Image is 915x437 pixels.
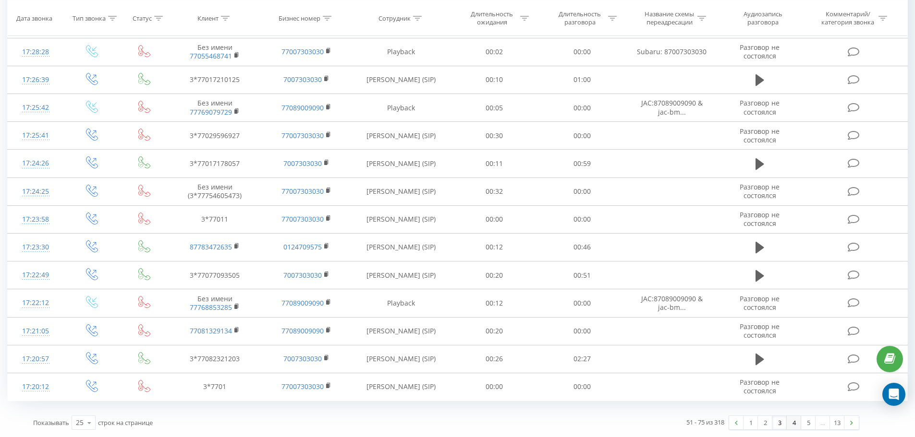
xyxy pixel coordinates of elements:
td: 01:00 [538,66,626,94]
a: 77089009090 [281,298,324,307]
td: 00:00 [538,38,626,66]
div: Open Intercom Messenger [882,383,905,406]
a: 77089009090 [281,103,324,112]
td: 00:46 [538,233,626,261]
td: 00:05 [451,94,538,122]
td: 00:00 [538,205,626,233]
td: 00:02 [451,38,538,66]
div: 17:25:42 [17,98,54,117]
td: Playback [352,94,451,122]
span: Разговор не состоялся [740,294,780,312]
td: 00:00 [538,94,626,122]
div: 17:20:12 [17,378,54,396]
a: 1 [744,416,758,429]
td: Subaru: 87007303030 [626,38,717,66]
div: 17:24:26 [17,154,54,173]
div: 17:25:41 [17,126,54,145]
td: 00:20 [451,317,538,345]
td: [PERSON_NAME] (SIP) [352,205,451,233]
td: Без имени [169,38,260,66]
td: [PERSON_NAME] (SIP) [352,122,451,150]
a: 0124709575 [283,242,322,251]
div: Дата звонка [16,14,52,22]
span: Разговор не состоялся [740,322,780,340]
span: Разговор не состоялся [740,127,780,144]
span: Разговор не состоялся [740,182,780,200]
div: 17:22:49 [17,266,54,284]
span: Разговор не состоялся [740,98,780,116]
span: JAC:87089009090 & jac-bm... [641,294,703,312]
div: Клиент [197,14,219,22]
td: [PERSON_NAME] (SIP) [352,150,451,177]
td: [PERSON_NAME] (SIP) [352,177,451,205]
td: Playback [352,38,451,66]
td: [PERSON_NAME] (SIP) [352,345,451,373]
div: Длительность ожидания [466,10,518,26]
div: Длительность разговора [554,10,606,26]
td: [PERSON_NAME] (SIP) [352,233,451,261]
td: [PERSON_NAME] (SIP) [352,66,451,94]
a: 2 [758,416,772,429]
div: 17:20:57 [17,350,54,368]
a: 3 [772,416,787,429]
td: 3*77077093505 [169,261,260,289]
td: Без имени [169,289,260,317]
a: 7007303030 [283,159,322,168]
td: 00:00 [538,373,626,401]
a: 7007303030 [283,354,322,363]
td: [PERSON_NAME] (SIP) [352,373,451,401]
div: Название схемы переадресации [644,10,695,26]
div: 17:24:25 [17,182,54,201]
div: … [816,416,830,429]
span: Показывать [33,418,69,427]
td: Без имени (3*77754605473) [169,177,260,205]
div: Тип звонка [73,14,106,22]
div: Комментарий/категория звонка [820,10,876,26]
td: 00:12 [451,233,538,261]
a: 77007303030 [281,214,324,224]
a: 77007303030 [281,131,324,140]
td: 00:10 [451,66,538,94]
div: 17:22:12 [17,294,54,312]
a: 77007303030 [281,187,324,196]
div: 51 - 75 из 318 [686,417,724,427]
span: JAC:87089009090 & jac-bm... [641,98,703,116]
td: 3*77082321203 [169,345,260,373]
div: 25 [76,418,84,427]
td: 00:59 [538,150,626,177]
a: 7007303030 [283,271,322,280]
td: 00:51 [538,261,626,289]
a: 13 [830,416,844,429]
a: 77007303030 [281,47,324,56]
div: Статус [133,14,152,22]
td: 02:27 [538,345,626,373]
span: Разговор не состоялся [740,378,780,395]
span: Разговор не состоялся [740,43,780,60]
a: 5 [801,416,816,429]
span: строк на странице [98,418,153,427]
td: 00:11 [451,150,538,177]
a: 77768853285 [190,303,232,312]
a: 7007303030 [283,75,322,84]
td: 00:26 [451,345,538,373]
div: 17:23:30 [17,238,54,257]
div: 17:26:39 [17,71,54,89]
td: 00:00 [451,373,538,401]
span: Разговор не состоялся [740,210,780,228]
div: Бизнес номер [279,14,320,22]
td: [PERSON_NAME] (SIP) [352,261,451,289]
td: [PERSON_NAME] (SIP) [352,317,451,345]
td: 00:00 [538,317,626,345]
a: 77007303030 [281,382,324,391]
a: 77089009090 [281,326,324,335]
td: 00:00 [538,177,626,205]
td: 00:20 [451,261,538,289]
a: 87783472635 [190,242,232,251]
td: 00:00 [538,289,626,317]
td: 00:00 [538,122,626,150]
a: 77081329134 [190,326,232,335]
td: 00:32 [451,177,538,205]
td: 3*77017210125 [169,66,260,94]
div: 17:21:05 [17,322,54,341]
div: 17:23:58 [17,210,54,229]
